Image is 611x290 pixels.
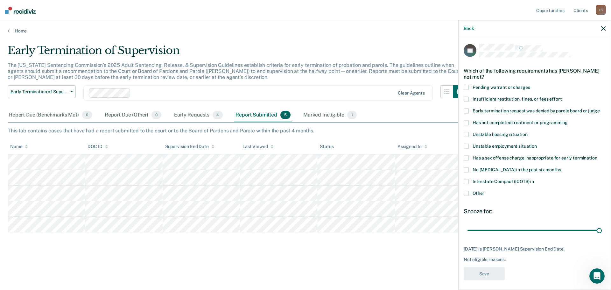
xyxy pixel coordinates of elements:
[302,108,358,122] div: Marked Ineligible
[473,96,562,102] span: Insufficient restitution, fines, or fees effort
[8,28,603,34] a: Home
[473,167,561,172] span: No [MEDICAL_DATA] in the past six months
[473,85,530,90] span: Pending warrant or charges
[397,144,427,149] div: Assigned to
[473,108,600,113] span: Early termination request was denied by parole board or judge
[464,25,474,31] button: Back
[213,111,223,119] span: 4
[473,132,527,137] span: Unstable housing situation
[88,144,108,149] div: DOC ID
[10,144,28,149] div: Name
[11,89,68,95] span: Early Termination of Supervision
[464,208,606,215] div: Snooze for:
[464,257,606,262] div: Not eligible reasons:
[464,267,505,280] button: Save
[234,108,292,122] div: Report Submitted
[464,246,606,251] div: [DATE] is [PERSON_NAME] Supervision End Date.
[8,128,603,134] div: This tab contains cases that have had a report submitted to the court or to the Board of Pardons ...
[473,155,597,160] span: Has a sex offense charge inappropriate for early termination
[473,144,537,149] span: Unstable employment situation
[473,179,534,184] span: Interstate Compact (ICOTS) in
[165,144,214,149] div: Supervision End Date
[347,111,356,119] span: 1
[103,108,163,122] div: Report Due (Other)
[5,7,36,14] img: Recidiviz
[8,108,93,122] div: Report Due (Benchmarks Met)
[82,111,92,119] span: 0
[596,5,606,15] div: J S
[242,144,273,149] div: Last Viewed
[320,144,334,149] div: Status
[473,120,568,125] span: Has not completed treatment or programming
[589,268,605,284] iframe: Intercom live chat
[280,111,291,119] span: 5
[8,62,460,80] p: The [US_STATE] Sentencing Commission’s 2025 Adult Sentencing, Release, & Supervision Guidelines e...
[398,90,425,96] div: Clear agents
[464,62,606,85] div: Which of the following requirements has [PERSON_NAME] not met?
[173,108,224,122] div: Early Requests
[151,111,161,119] span: 0
[8,44,466,62] div: Early Termination of Supervision
[473,191,484,196] span: Other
